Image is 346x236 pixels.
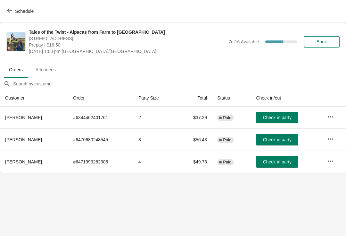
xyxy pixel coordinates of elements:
td: 2 [133,107,177,128]
span: Attendees [30,64,61,75]
button: Check in party [256,156,298,168]
button: Book [304,36,340,48]
span: Paid [223,137,231,143]
td: 3 [133,128,177,151]
span: Prepay | $16.50 [29,42,225,48]
span: Paid [223,115,231,120]
img: Tales of the Twist - Alpacas from Farm to Yarn [7,32,25,51]
span: Tales of the Twist - Alpacas from Farm to [GEOGRAPHIC_DATA] [29,29,225,35]
button: Check in party [256,112,298,123]
span: [PERSON_NAME] [5,137,42,142]
span: [STREET_ADDRESS] [29,35,225,42]
span: Schedule [15,9,34,14]
td: $37.29 [177,107,212,128]
td: $56.43 [177,128,212,151]
th: Check in/out [251,90,322,107]
span: Check in party [263,137,292,142]
td: $49.73 [177,151,212,173]
button: Check in party [256,134,298,145]
span: Paid [223,160,231,165]
th: Order [68,90,133,107]
span: Book [317,39,327,44]
span: [PERSON_NAME] [5,159,42,164]
span: 7 of 16 Available [228,39,259,44]
span: [PERSON_NAME] [5,115,42,120]
td: 4 [133,151,177,173]
button: Schedule [3,5,39,17]
input: Search by customer [13,78,346,90]
td: # 6471993262305 [68,151,133,173]
td: # 6470680248545 [68,128,133,151]
th: Total [177,90,212,107]
span: Check in party [263,159,292,164]
th: Status [212,90,251,107]
span: [DATE] 1:00 pm [GEOGRAPHIC_DATA]/[GEOGRAPHIC_DATA] [29,48,225,55]
span: Check in party [263,115,292,120]
td: # 6344462401761 [68,107,133,128]
th: Party Size [133,90,177,107]
span: Orders [4,64,28,75]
